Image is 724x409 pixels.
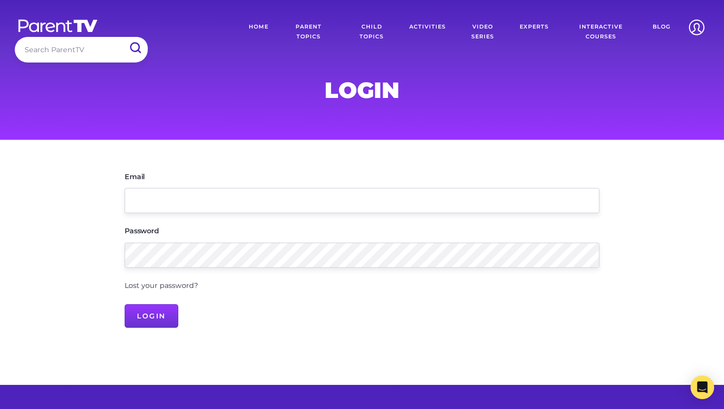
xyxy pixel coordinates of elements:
label: Password [125,227,159,234]
input: Submit [122,37,148,59]
label: Email [125,173,145,180]
a: Child Topics [342,15,402,49]
a: Parent Topics [276,15,342,49]
a: Blog [645,15,678,49]
a: Video Series [453,15,512,49]
h1: Login [125,80,599,100]
a: Activities [402,15,453,49]
img: Account [684,15,709,40]
input: Login [125,304,178,328]
a: Lost your password? [125,281,198,290]
img: parenttv-logo-white.4c85aaf.svg [17,19,99,33]
input: Search ParentTV [15,37,148,62]
a: Interactive Courses [556,15,645,49]
a: Home [241,15,276,49]
div: Open Intercom Messenger [691,376,714,399]
a: Experts [512,15,556,49]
